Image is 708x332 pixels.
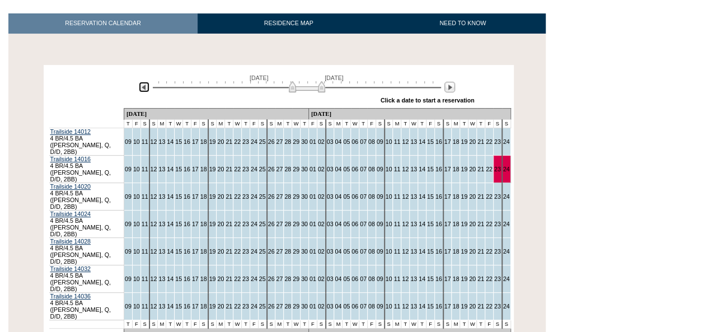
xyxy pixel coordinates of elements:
td: S [385,119,393,128]
td: 24 [250,128,258,155]
td: 12 [149,155,158,183]
td: 12 [149,128,158,155]
td: F [367,119,376,128]
td: 26 [267,210,275,237]
td: 10 [132,128,140,155]
img: Next [444,82,455,92]
td: T [359,119,368,128]
td: 20 [468,128,477,155]
td: 28 [284,128,292,155]
td: 23 [242,183,250,210]
td: T [225,119,233,128]
td: 26 [267,237,275,265]
td: 16 [182,128,191,155]
td: 10 [132,155,140,183]
td: 19 [208,237,217,265]
td: 10 [132,237,140,265]
td: 09 [124,237,132,265]
td: 06 [351,155,359,183]
td: 04 [334,183,343,210]
td: T [124,119,132,128]
td: 29 [292,210,301,237]
td: 25 [258,183,266,210]
td: 17 [443,128,452,155]
td: 12 [401,237,410,265]
td: 12 [149,210,158,237]
img: Previous [139,82,149,92]
td: 24 [250,210,258,237]
td: 12 [401,210,410,237]
td: 17 [191,183,199,210]
a: NEED TO KNOW [379,13,546,33]
td: 28 [284,237,292,265]
td: 07 [359,155,368,183]
td: 23 [242,210,250,237]
td: 10 [385,128,393,155]
td: 20 [217,128,225,155]
a: Trailside 14024 [50,211,91,217]
td: 16 [182,155,191,183]
td: 24 [502,237,510,265]
td: 07 [359,128,368,155]
td: T [418,119,426,128]
td: F [132,119,140,128]
td: 23 [242,155,250,183]
td: 09 [124,128,132,155]
td: S [493,119,501,128]
td: 13 [158,183,166,210]
td: 23 [493,210,501,237]
td: F [250,119,258,128]
td: [DATE] [308,108,510,119]
td: 14 [166,210,175,237]
td: T [242,119,250,128]
td: 4 BR/4.5 BA ([PERSON_NAME], Q, D/D, 2BB) [49,265,124,292]
td: 09 [124,210,132,237]
td: 27 [275,210,284,237]
td: 12 [149,237,158,265]
td: 08 [367,183,376,210]
td: 21 [225,210,233,237]
td: 30 [301,237,309,265]
td: 13 [410,237,418,265]
td: W [175,119,183,128]
td: T [182,119,191,128]
td: 07 [359,183,368,210]
td: 18 [452,128,460,155]
td: 24 [250,155,258,183]
td: 02 [317,155,325,183]
td: 03 [326,155,334,183]
td: 10 [132,183,140,210]
td: 28 [284,210,292,237]
td: 22 [233,128,242,155]
td: 12 [401,128,410,155]
td: 25 [258,210,266,237]
td: 19 [208,183,217,210]
td: [DATE] [124,108,308,119]
td: 20 [217,155,225,183]
td: S [199,119,208,128]
td: 07 [359,237,368,265]
td: 4 BR/4.5 BA ([PERSON_NAME], Q, D/D, 2BB) [49,210,124,237]
td: T [343,119,351,128]
td: M [275,119,284,128]
td: 18 [452,155,460,183]
a: Trailside 14012 [50,128,91,135]
td: S [502,119,510,128]
a: Trailside 14020 [50,183,91,190]
td: 19 [460,210,468,237]
td: 25 [258,237,266,265]
td: 4 BR/4.5 BA ([PERSON_NAME], Q, D/D, 2BB) [49,237,124,265]
td: 11 [140,128,149,155]
td: M [452,119,460,128]
td: F [426,119,434,128]
td: 14 [166,155,175,183]
td: 15 [175,183,183,210]
td: S [317,119,325,128]
td: 02 [317,210,325,237]
td: 04 [334,210,343,237]
a: Trailside 14036 [50,293,91,300]
td: 16 [434,183,443,210]
td: 22 [485,237,493,265]
td: 11 [140,237,149,265]
td: 18 [199,128,208,155]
